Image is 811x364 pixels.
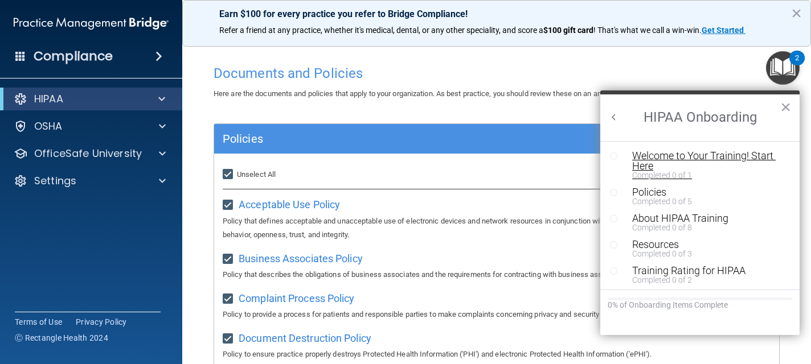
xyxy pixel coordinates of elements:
button: Open Resource Center, 2 new notifications [766,51,800,85]
a: HIPAA [14,92,165,106]
h4: Compliance [34,48,113,64]
a: Policies [223,130,771,148]
p: OfficeSafe University [34,147,142,160]
button: ResourcesCompleted 0 of 3 [626,239,785,258]
strong: $100 gift card [543,26,593,35]
h4: Documents and Policies [214,66,780,81]
img: PMB logo [14,12,169,35]
div: Completed 0 of 3 [632,250,785,258]
div: Completed 0 of 8 [632,224,785,231]
a: OfficeSafe University [14,147,166,160]
button: About HIPAA TrainingCompleted 0 of 8 [626,213,785,231]
p: Earn $100 for every practice you refer to Bridge Compliance! [219,9,774,19]
span: Unselect All [237,170,276,179]
span: Refer a friend at any practice, whether it's medical, dental, or any other speciality, and score a [219,26,543,35]
p: Settings [34,174,76,188]
button: Training Rating for HIPAACompleted 0 of 2 [626,266,785,284]
p: Policy to ensure practice properly destroys Protected Health Information ('PHI') and electronic P... [223,348,771,361]
span: Acceptable Use Policy [239,198,340,210]
div: Policies [632,187,785,197]
a: Privacy Policy [76,316,127,328]
span: Ⓒ Rectangle Health 2024 [15,332,108,344]
span: Business Associates Policy [239,253,363,264]
p: Policy to provide a process for patients and responsible parties to make complaints concerning pr... [223,308,771,321]
a: Get Started [702,26,746,35]
h5: Policies [223,133,629,145]
button: PoliciesCompleted 0 of 5 [626,187,785,205]
div: Completed 0 of 1 [632,171,785,179]
div: Training Rating for HIPAA [632,266,785,276]
span: ! That's what we call a win-win. [593,26,702,35]
span: Complaint Process Policy [239,292,354,304]
button: Close [791,4,802,22]
p: Policy that defines acceptable and unacceptable use of electronic devices and network resources i... [223,214,771,242]
div: Completed 0 of 5 [632,197,785,205]
span: Document Destruction Policy [239,332,371,344]
a: OSHA [14,119,166,133]
p: Policy that describes the obligations of business associates and the requirements for contracting... [223,268,771,282]
div: About HIPAA Training [632,213,785,224]
strong: Get Started [702,26,744,35]
div: Resource Center [600,90,800,335]
p: OSHA [34,119,63,133]
button: Close [780,98,791,116]
div: 2 [795,58,799,73]
div: Resources [632,239,785,250]
h2: HIPAA Onboarding [600,94,800,141]
div: Completed 0 of 2 [632,276,785,284]
a: Settings [14,174,166,188]
div: 0% of Onboarding Items Complete [608,300,792,310]
button: Welcome to Your Training! Start HereCompleted 0 of 1 [626,151,785,179]
p: HIPAA [34,92,63,106]
div: Welcome to Your Training! Start Here [632,151,785,171]
button: Back to Resource Center Home [608,111,620,123]
a: Terms of Use [15,316,62,328]
input: Unselect All [223,170,236,179]
span: Here are the documents and policies that apply to your organization. As best practice, you should... [214,89,637,98]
